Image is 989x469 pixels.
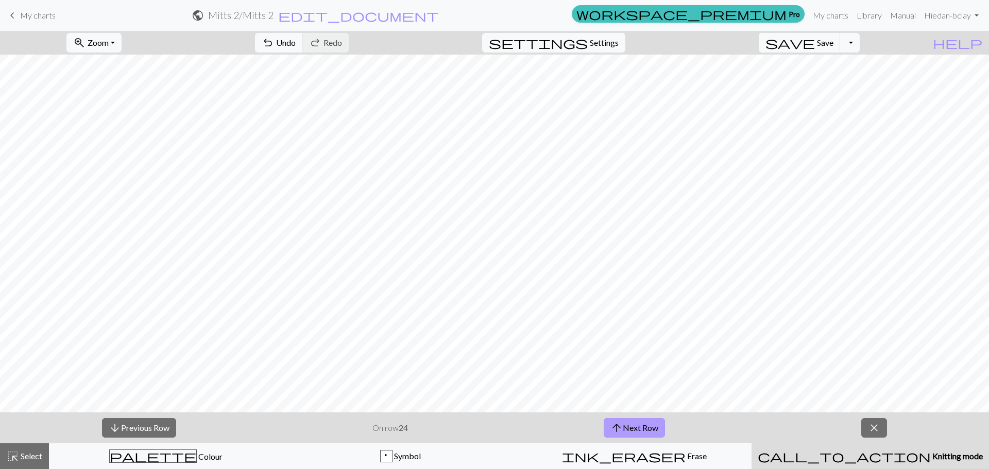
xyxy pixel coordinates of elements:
span: keyboard_arrow_left [6,8,19,23]
span: call_to_action [758,449,931,463]
a: Hiedan-bclay [920,5,983,26]
span: Colour [197,451,223,461]
a: Manual [886,5,920,26]
span: Knitting mode [931,451,983,461]
p: On row [372,422,408,434]
span: Settings [590,37,619,49]
button: Erase [517,443,752,469]
span: My charts [20,10,56,20]
span: help [933,36,982,50]
span: highlight_alt [7,449,19,463]
span: save [765,36,815,50]
button: Next Row [604,418,665,438]
button: Previous Row [102,418,176,438]
a: Pro [572,5,805,23]
div: p [381,450,392,463]
span: Zoom [88,38,109,47]
span: zoom_in [73,36,86,50]
span: Undo [276,38,296,47]
button: Zoom [66,33,122,53]
span: Symbol [393,451,421,461]
i: Settings [489,37,588,49]
span: arrow_downward [109,421,121,435]
button: Undo [255,33,303,53]
button: Save [759,33,841,53]
button: Knitting mode [752,443,989,469]
span: undo [262,36,274,50]
span: edit_document [278,8,439,23]
span: ink_eraser [562,449,686,463]
span: settings [489,36,588,50]
span: workspace_premium [576,7,787,21]
span: Save [817,38,833,47]
span: close [868,421,880,435]
a: Library [852,5,886,26]
span: Erase [686,451,707,461]
button: SettingsSettings [482,33,625,53]
button: p Symbol [283,443,518,469]
span: palette [110,449,196,463]
h2: Mitts 2 / Mitts 2 [208,9,274,21]
span: arrow_upward [610,421,623,435]
span: public [192,8,204,23]
a: My charts [809,5,852,26]
button: Colour [49,443,283,469]
strong: 24 [399,423,408,432]
span: Select [19,451,42,461]
a: My charts [6,7,56,24]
